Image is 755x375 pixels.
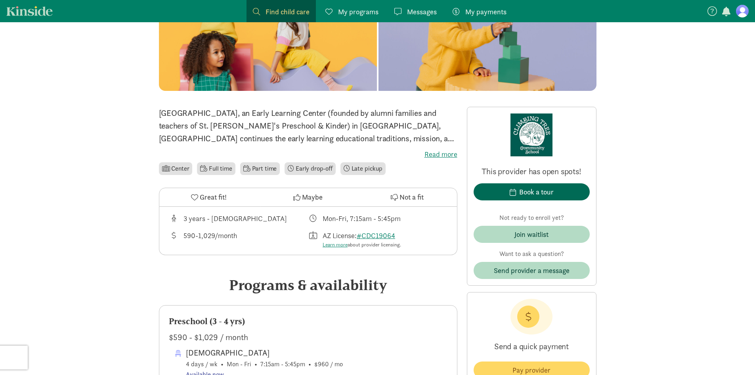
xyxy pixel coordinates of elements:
[510,113,553,156] img: Provider logo
[474,262,590,279] button: Send provider a message
[474,166,590,177] p: This provider has open spots!
[169,213,308,224] div: Age range for children that this provider cares for
[169,230,308,249] div: Average tuition for this program
[285,162,336,175] li: Early drop-off
[159,188,258,206] button: Great fit!
[169,315,447,328] div: Preschool (3 - 4 yrs)
[183,230,237,249] div: 590-1,029/month
[474,183,590,200] button: Book a tour
[465,6,507,17] span: My payments
[323,241,348,248] a: Learn more
[197,162,235,175] li: Full time
[323,213,401,224] div: Mon-Fri, 7:15am - 5:45pm
[159,150,457,159] label: Read more
[302,192,323,202] span: Maybe
[183,213,287,224] div: 3 years - [DEMOGRAPHIC_DATA]
[519,187,554,197] div: Book a tour
[200,192,227,202] span: Great fit!
[407,6,437,17] span: Messages
[308,230,447,249] div: License number
[340,162,386,175] li: Late pickup
[494,265,570,276] span: Send provider a message
[323,241,401,249] div: about provider licensing.
[323,230,401,249] div: AZ License:
[240,162,280,175] li: Part time
[474,335,590,358] p: Send a quick payment
[399,192,424,202] span: Not a fit
[159,274,457,296] div: Programs & availability
[308,213,447,224] div: Class schedule
[266,6,310,17] span: Find child care
[159,107,457,145] p: [GEOGRAPHIC_DATA], an Early Learning Center (founded by alumni families and teachers of St. [PERS...
[338,6,378,17] span: My programs
[258,188,357,206] button: Maybe
[159,162,193,175] li: Center
[474,213,590,223] p: Not ready to enroll yet?
[169,331,447,344] div: $590 - $1,029 / month
[186,346,343,359] div: [DEMOGRAPHIC_DATA]
[357,231,395,240] a: #CDC19064
[357,188,457,206] button: Not a fit
[474,249,590,259] p: Want to ask a question?
[6,6,53,16] a: Kinside
[514,229,549,240] div: Join waitlist
[474,226,590,243] button: Join waitlist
